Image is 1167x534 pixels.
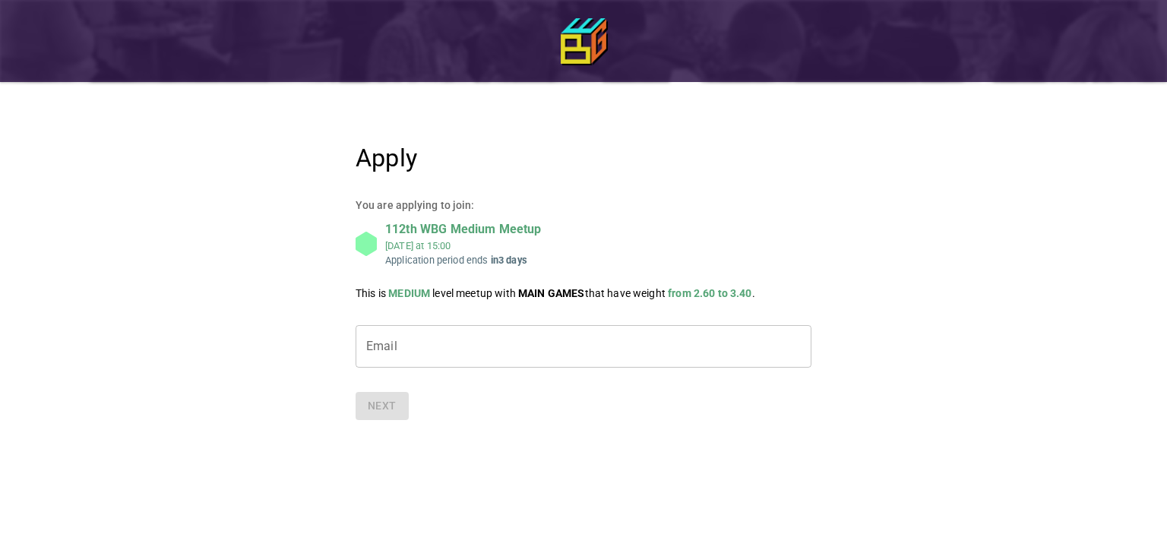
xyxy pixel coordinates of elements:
b: in 3 days [491,254,527,266]
h4: Apply [356,143,811,173]
div: at [385,239,541,253]
img: icon64.png [561,18,606,64]
div: 112th WBG Medium Meetup [385,220,541,239]
div: Application period ends [385,253,425,267]
p: This is level meetup with that have weight . [356,286,811,301]
div: MEDIUM [388,287,430,299]
div: from 2.60 to 3.40 [668,287,752,299]
p: MAIN GAME S [518,287,585,299]
h6: You are applying to join: [356,197,559,214]
div: 15:00 [427,240,451,251]
div: [DATE] [385,240,413,251]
